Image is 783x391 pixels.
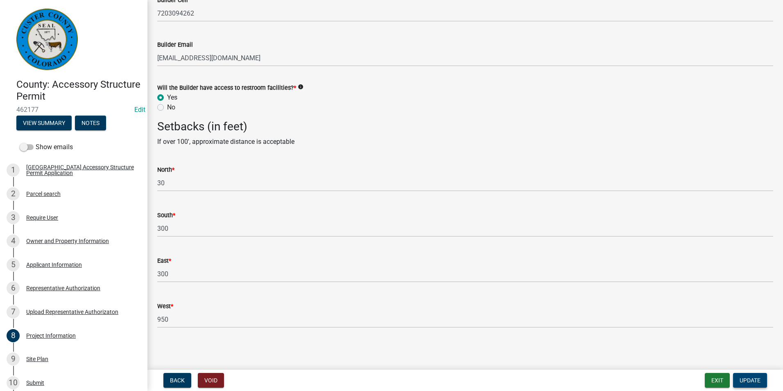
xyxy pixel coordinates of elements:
span: Update [740,377,760,384]
label: West [157,304,173,309]
div: 8 [7,329,20,342]
h3: Setbacks (in feet) [157,120,773,134]
label: Show emails [20,142,73,152]
div: 9 [7,352,20,366]
div: Applicant Information [26,262,82,268]
i: info [298,84,303,90]
div: Upload Representative Authorizaton [26,309,118,315]
div: Project Information [26,333,76,339]
button: Exit [705,373,730,388]
wm-modal-confirm: Edit Application Number [134,106,145,114]
wm-modal-confirm: Notes [75,120,106,127]
label: Builder Email [157,42,193,48]
span: 462177 [16,106,131,114]
label: Will the Builder have access to restroom facilities? [157,85,296,91]
label: South [157,213,175,218]
label: North [157,167,174,173]
button: Back [163,373,191,388]
label: No [167,102,175,112]
button: View Summary [16,116,72,130]
div: 4 [7,234,20,248]
div: Submit [26,380,44,386]
h4: County: Accessory Structure Permit [16,79,141,102]
div: Parcel search [26,191,61,197]
p: If over 100', approximate distance is acceptable [157,137,773,147]
img: Custer County, Colorado [16,9,78,70]
label: East [157,258,171,264]
div: 3 [7,211,20,224]
wm-modal-confirm: Summary [16,120,72,127]
div: Require User [26,215,58,221]
div: [GEOGRAPHIC_DATA] Accessory Structure Permit Application [26,164,134,176]
button: Void [198,373,224,388]
div: 6 [7,282,20,295]
div: Owner and Property Information [26,238,109,244]
span: Back [170,377,185,384]
div: Representative Authorization [26,285,100,291]
a: Edit [134,106,145,114]
label: Yes [167,93,177,102]
div: 10 [7,376,20,389]
button: Notes [75,116,106,130]
div: 1 [7,164,20,177]
div: 7 [7,305,20,318]
div: 5 [7,258,20,271]
button: Update [733,373,767,388]
div: Site Plan [26,356,48,362]
div: 2 [7,187,20,200]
